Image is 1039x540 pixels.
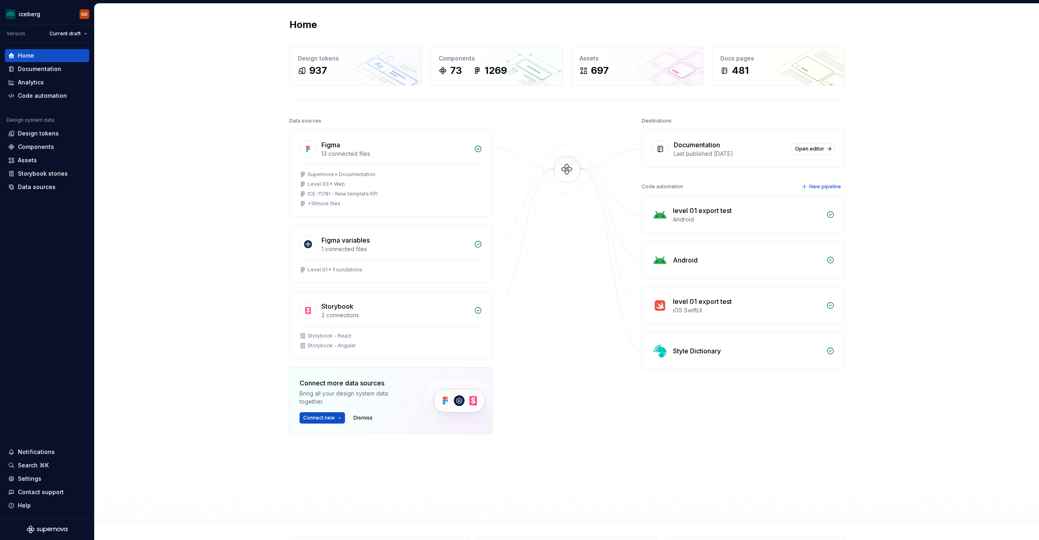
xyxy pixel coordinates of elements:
[6,30,25,37] div: Version
[308,181,345,187] div: Level 03 • Web
[300,389,409,406] div: Bring all your design system data together.
[308,333,351,339] div: Storybook - React
[46,28,91,39] button: Current draft
[289,291,492,359] a: Storybook2 connectionsStorybook - ReactStorybook - Angular
[674,150,787,158] div: Last published [DATE]
[18,488,64,496] div: Contact support
[674,140,720,150] div: Documentation
[50,30,81,37] span: Current draft
[18,501,31,510] div: Help
[308,342,356,349] div: Storybook - Angular
[430,46,563,86] a: Components731269
[450,64,462,77] div: 73
[27,525,67,534] svg: Supernova Logo
[18,475,41,483] div: Settings
[309,64,327,77] div: 937
[308,200,341,207] div: + 10 more files
[18,52,34,60] div: Home
[712,46,845,86] a: Docs pages481
[321,301,354,311] div: Storybook
[321,150,469,158] div: 13 connected files
[732,64,749,77] div: 481
[5,127,89,140] a: Design tokens
[300,412,345,424] button: Connect new
[5,76,89,89] a: Analytics
[5,140,89,153] a: Components
[303,415,335,421] span: Connect new
[321,245,469,253] div: 1 connected files
[673,297,732,306] div: level 01 export test
[18,143,54,151] div: Components
[18,92,67,100] div: Code automation
[18,183,56,191] div: Data sources
[5,49,89,62] a: Home
[5,181,89,194] a: Data sources
[791,143,834,155] a: Open editor
[18,65,61,73] div: Documentation
[485,64,507,77] div: 1269
[354,415,373,421] span: Dismiss
[321,311,469,319] div: 2 connections
[6,9,15,19] img: 418c6d47-6da6-4103-8b13-b5999f8989a1.png
[673,215,821,224] div: Android
[350,412,376,424] button: Dismiss
[673,306,821,314] div: iOS SwiftUI
[300,378,409,388] div: Connect more data sources
[18,448,55,456] div: Notifications
[321,140,340,150] div: Figma
[5,445,89,458] button: Notifications
[795,146,824,152] span: Open editor
[6,117,54,123] div: Design system data
[18,170,68,178] div: Storybook stories
[81,11,88,17] div: GD
[439,54,554,62] div: Components
[18,156,37,164] div: Assets
[591,64,609,77] div: 697
[5,167,89,180] a: Storybook stories
[809,183,841,190] span: New pipeline
[673,255,698,265] div: Android
[289,115,321,127] div: Data sources
[720,54,836,62] div: Docs pages
[289,130,492,217] a: Figma13 connected filesSupernova • DocumentationLevel 03 • WebICE-11781 - New template KPI+10more...
[308,267,362,273] div: Level 01 • Foundations
[308,171,375,178] div: Supernova • Documentation
[18,461,49,469] div: Search ⌘K
[5,499,89,512] button: Help
[642,115,672,127] div: Destinations
[298,54,414,62] div: Design tokens
[5,89,89,102] a: Code automation
[308,191,378,197] div: ICE-11781 - New template KPI
[5,62,89,75] a: Documentation
[571,46,704,86] a: Assets697
[321,235,370,245] div: Figma variables
[2,5,93,23] button: icebergGD
[289,225,492,283] a: Figma variables1 connected filesLevel 01 • Foundations
[19,10,40,18] div: iceberg
[18,129,59,138] div: Design tokens
[673,346,721,356] div: Style Dictionary
[5,154,89,167] a: Assets
[5,486,89,499] button: Contact support
[642,181,683,192] div: Code automation
[580,54,695,62] div: Assets
[289,46,422,86] a: Design tokens937
[289,18,317,31] h2: Home
[673,206,732,215] div: level 01 export test
[799,181,845,192] button: New pipeline
[5,459,89,472] button: Search ⌘K
[18,78,44,86] div: Analytics
[5,472,89,485] a: Settings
